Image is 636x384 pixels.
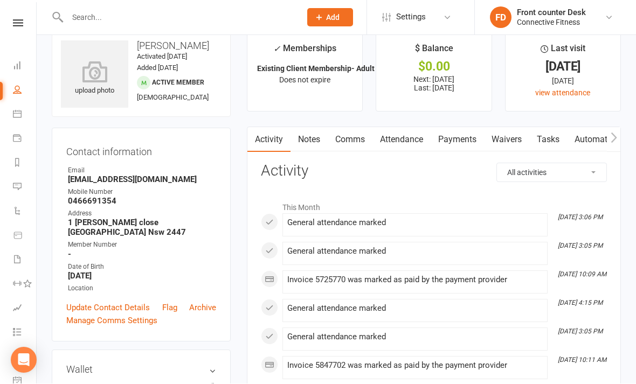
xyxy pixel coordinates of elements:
[287,219,543,228] div: General attendance marked
[386,75,481,93] p: Next: [DATE] Last: [DATE]
[68,218,216,238] strong: 1 [PERSON_NAME] close [GEOGRAPHIC_DATA] Nsw 2447
[68,271,216,281] strong: [DATE]
[558,357,606,364] i: [DATE] 10:11 AM
[484,128,529,152] a: Waivers
[64,10,293,25] input: Search...
[68,166,216,176] div: Email
[68,284,216,294] div: Location
[68,187,216,198] div: Mobile Number
[11,347,37,373] div: Open Intercom Messenger
[137,53,187,61] time: Activated [DATE]
[415,42,453,61] div: $ Balance
[13,55,37,79] a: Dashboard
[307,9,353,27] button: Add
[261,163,607,180] h3: Activity
[137,64,178,72] time: Added [DATE]
[261,197,607,214] li: This Month
[13,152,37,176] a: Reports
[66,315,157,327] a: Manage Comms Settings
[273,44,280,54] i: ✓
[162,302,177,315] a: Flag
[13,103,37,128] a: Calendar
[257,65,375,73] strong: Existing Client Membership- Adult
[490,7,511,29] div: FD
[68,262,216,273] div: Date of Birth
[68,209,216,219] div: Address
[515,75,611,87] div: [DATE]
[68,175,216,185] strong: [EMAIL_ADDRESS][DOMAIN_NAME]
[567,128,631,152] a: Automations
[61,61,128,97] div: upload photo
[13,128,37,152] a: Payments
[68,250,216,260] strong: -
[326,13,340,22] span: Add
[247,128,291,152] a: Activity
[328,128,372,152] a: Comms
[273,42,336,62] div: Memberships
[529,128,567,152] a: Tasks
[61,41,222,52] h3: [PERSON_NAME]
[287,247,543,256] div: General attendance marked
[287,276,543,285] div: Invoice 5725770 was marked as paid by the payment provider
[13,79,37,103] a: People
[535,89,590,97] a: view attendance
[558,242,603,250] i: [DATE] 3:05 PM
[558,214,603,221] i: [DATE] 3:06 PM
[152,79,204,87] span: Active member
[68,197,216,206] strong: 0466691354
[517,8,586,18] div: Front counter Desk
[541,42,585,61] div: Last visit
[287,333,543,342] div: General attendance marked
[558,299,603,307] i: [DATE] 4:15 PM
[13,346,37,370] a: What's New
[13,225,37,249] a: Product Sales
[558,328,603,336] i: [DATE] 3:05 PM
[189,302,216,315] a: Archive
[386,61,481,73] div: $0.00
[287,304,543,313] div: General attendance marked
[558,271,606,278] i: [DATE] 10:09 AM
[279,76,330,85] span: Does not expire
[66,302,150,315] a: Update Contact Details
[396,5,426,30] span: Settings
[517,18,586,27] div: Connective Fitness
[68,240,216,250] div: Member Number
[431,128,484,152] a: Payments
[291,128,328,152] a: Notes
[287,361,543,371] div: Invoice 5847702 was marked as paid by the payment provider
[137,94,209,102] span: [DEMOGRAPHIC_DATA]
[372,128,431,152] a: Attendance
[13,297,37,322] a: Assessments
[515,61,611,73] div: [DATE]
[66,143,216,158] h3: Contact information
[66,365,216,375] h3: Wallet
